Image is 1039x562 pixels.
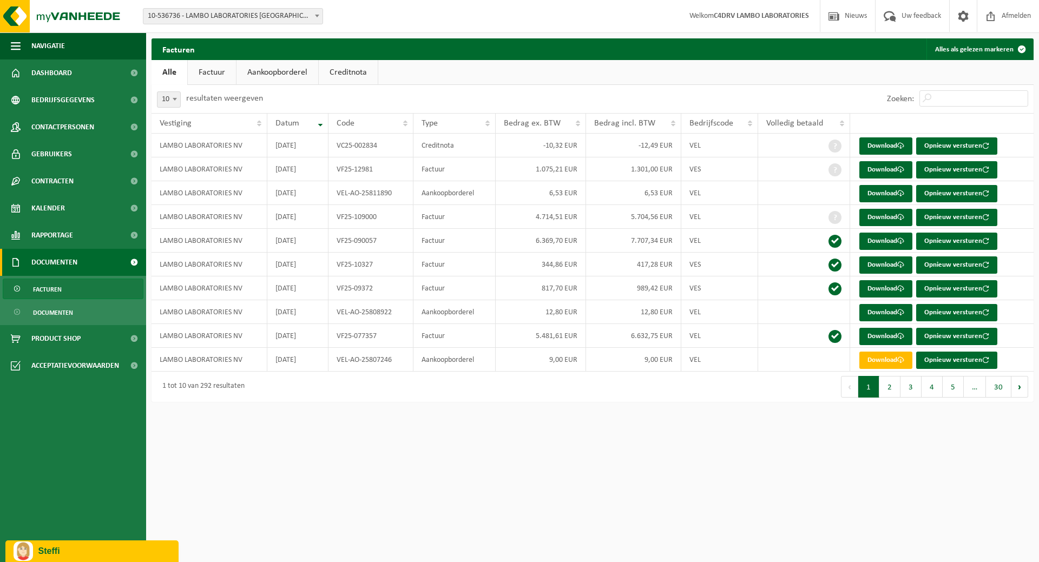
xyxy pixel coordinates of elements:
label: Zoeken: [887,95,914,103]
td: LAMBO LABORATORIES NV [152,276,267,300]
span: Datum [275,119,299,128]
span: Documenten [33,302,73,323]
td: VF25-090057 [328,229,413,253]
td: VEL-AO-25807246 [328,348,413,372]
td: VF25-109000 [328,205,413,229]
td: [DATE] [267,134,328,157]
td: VF25-077357 [328,324,413,348]
a: Download [859,185,912,202]
td: Factuur [413,324,496,348]
span: 10 [157,92,180,107]
td: Creditnota [413,134,496,157]
span: Dashboard [31,59,72,87]
span: 10-536736 - LAMBO LABORATORIES NV - WIJNEGEM [143,9,323,24]
a: Download [859,304,912,321]
td: -10,32 EUR [496,134,586,157]
td: [DATE] [267,276,328,300]
button: Opnieuw versturen [916,233,997,250]
button: Opnieuw versturen [916,256,997,274]
td: [DATE] [267,181,328,205]
td: 1.301,00 EUR [586,157,681,181]
td: Factuur [413,253,496,276]
td: VEL [681,229,758,253]
td: VF25-09372 [328,276,413,300]
button: Opnieuw versturen [916,209,997,226]
td: LAMBO LABORATORIES NV [152,253,267,276]
td: 9,00 EUR [586,348,681,372]
div: 1 tot 10 van 292 resultaten [157,377,245,396]
span: Contactpersonen [31,114,94,141]
td: [DATE] [267,229,328,253]
td: LAMBO LABORATORIES NV [152,134,267,157]
td: Aankoopborderel [413,348,496,372]
span: Gebruikers [31,141,72,168]
button: 3 [900,376,922,398]
span: Navigatie [31,32,65,59]
a: Download [859,137,912,155]
span: Contracten [31,168,74,195]
td: VEL [681,324,758,348]
button: 2 [879,376,900,398]
td: Aankoopborderel [413,181,496,205]
td: VC25-002834 [328,134,413,157]
td: 6.632,75 EUR [586,324,681,348]
td: VEL-AO-25811890 [328,181,413,205]
td: 6,53 EUR [496,181,586,205]
a: Documenten [3,302,143,322]
button: Opnieuw versturen [916,352,997,369]
span: 10 [157,91,181,108]
span: Product Shop [31,325,81,352]
td: 6,53 EUR [586,181,681,205]
td: Factuur [413,157,496,181]
span: Bedrag incl. BTW [594,119,655,128]
label: resultaten weergeven [186,94,263,103]
button: 5 [943,376,964,398]
td: [DATE] [267,324,328,348]
span: Bedrag ex. BTW [504,119,561,128]
td: VES [681,276,758,300]
td: Aankoopborderel [413,300,496,324]
td: [DATE] [267,253,328,276]
td: [DATE] [267,348,328,372]
td: VEL-AO-25808922 [328,300,413,324]
a: Facturen [3,279,143,299]
button: Opnieuw versturen [916,161,997,178]
span: Documenten [31,249,77,276]
button: Opnieuw versturen [916,304,997,321]
span: … [964,376,986,398]
span: 10-536736 - LAMBO LABORATORIES NV - WIJNEGEM [143,8,323,24]
td: [DATE] [267,205,328,229]
a: Download [859,233,912,250]
td: VEL [681,205,758,229]
a: Factuur [188,60,236,85]
td: Factuur [413,229,496,253]
span: Facturen [33,279,62,300]
td: 12,80 EUR [586,300,681,324]
a: Download [859,209,912,226]
td: 6.369,70 EUR [496,229,586,253]
button: Next [1011,376,1028,398]
td: 1.075,21 EUR [496,157,586,181]
a: Aankoopborderel [236,60,318,85]
button: 1 [858,376,879,398]
td: [DATE] [267,157,328,181]
td: VEL [681,348,758,372]
iframe: chat widget [5,538,181,562]
span: Acceptatievoorwaarden [31,352,119,379]
td: VF25-10327 [328,253,413,276]
td: VEL [681,300,758,324]
strong: C4DRV LAMBO LABORATORIES [714,12,809,20]
span: Type [422,119,438,128]
td: 344,86 EUR [496,253,586,276]
td: 9,00 EUR [496,348,586,372]
td: Factuur [413,205,496,229]
span: Rapportage [31,222,73,249]
a: Alle [152,60,187,85]
td: LAMBO LABORATORIES NV [152,157,267,181]
td: LAMBO LABORATORIES NV [152,324,267,348]
button: 4 [922,376,943,398]
button: Alles als gelezen markeren [926,38,1033,60]
span: Volledig betaald [766,119,823,128]
td: VEL [681,134,758,157]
